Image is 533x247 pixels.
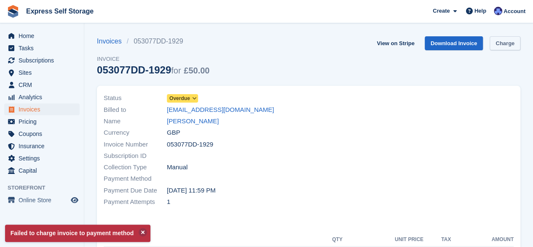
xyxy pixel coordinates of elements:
span: for [171,66,181,75]
th: Tax [423,233,451,247]
span: Insurance [19,140,69,152]
a: menu [4,103,80,115]
a: Invoices [97,36,127,46]
span: Account [504,7,525,16]
span: Home [19,30,69,42]
span: Invoice Number [104,140,167,149]
span: Tasks [19,42,69,54]
a: Download Invoice [425,36,483,50]
span: Payment Due Date [104,186,167,195]
a: menu [4,165,80,176]
a: View on Stripe [373,36,418,50]
span: Sites [19,67,69,79]
th: Amount [451,233,514,247]
span: Capital [19,165,69,176]
span: Storefront [8,184,84,192]
span: Status [104,93,167,103]
a: Preview store [70,195,80,205]
a: Charge [490,36,520,50]
span: Payment Attempts [104,197,167,207]
span: CRM [19,79,69,91]
th: QTY [313,233,343,247]
span: Currency [104,128,167,138]
a: menu [4,91,80,103]
span: Online Store [19,194,69,206]
span: 053077DD-1929 [167,140,213,149]
th: Unit Price [343,233,423,247]
span: GBP [167,128,180,138]
span: Collection Type [104,163,167,172]
span: Subscriptions [19,54,69,66]
span: Create [433,7,450,15]
a: Overdue [167,93,198,103]
span: Analytics [19,91,69,103]
span: Coupons [19,128,69,140]
a: menu [4,42,80,54]
th: Description [104,233,313,247]
span: Invoices [19,103,69,115]
span: Subscription ID [104,151,167,161]
span: Billed to [104,105,167,115]
a: menu [4,116,80,128]
a: [EMAIL_ADDRESS][DOMAIN_NAME] [167,105,274,115]
time: 2025-09-25 22:59:59 UTC [167,186,216,195]
p: Failed to charge invoice to payment method [5,225,150,242]
span: Settings [19,152,69,164]
a: menu [4,54,80,66]
a: menu [4,194,80,206]
span: Pricing [19,116,69,128]
span: Payment Method [104,174,167,184]
img: Vahnika Batchu [494,7,502,15]
div: 053077DD-1929 [97,64,209,76]
a: menu [4,128,80,140]
a: menu [4,67,80,79]
a: menu [4,140,80,152]
a: menu [4,79,80,91]
span: Overdue [169,95,190,102]
span: £50.00 [184,66,209,75]
a: [PERSON_NAME] [167,117,219,126]
img: stora-icon-8386f47178a22dfd0bd8f6a31ec36ba5ce8667c1dd55bd0f319d3a0aa187defe.svg [7,5,19,18]
span: Invoice [97,55,209,63]
a: menu [4,30,80,42]
span: Name [104,117,167,126]
span: Manual [167,163,187,172]
a: Express Self Storage [23,4,97,18]
a: menu [4,152,80,164]
span: 1 [167,197,170,207]
span: Help [474,7,486,15]
nav: breadcrumbs [97,36,209,46]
